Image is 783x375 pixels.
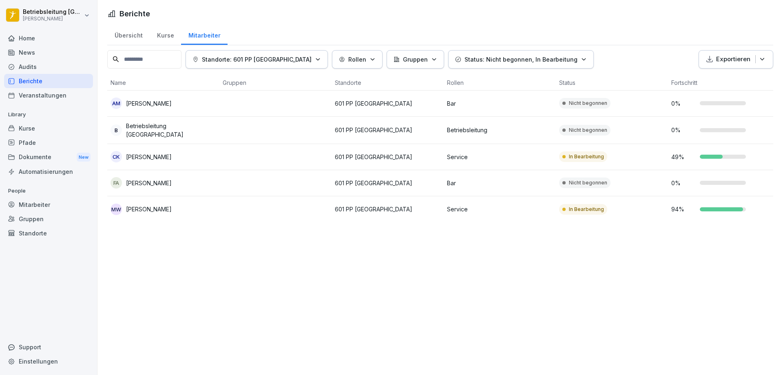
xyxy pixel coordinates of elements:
div: Dokumente [4,150,93,165]
a: Übersicht [107,24,150,45]
div: CK [111,151,122,162]
p: Betriebsleitung [GEOGRAPHIC_DATA] [23,9,82,16]
a: Home [4,31,93,45]
p: Status: Nicht begonnen, In Bearbeitung [464,55,577,64]
p: [PERSON_NAME] [126,153,172,161]
p: Betriebsleitung [447,126,553,134]
a: Standorte [4,226,93,240]
p: Nicht begonnen [569,100,607,107]
p: Standorte: 601 PP [GEOGRAPHIC_DATA] [202,55,312,64]
a: Veranstaltungen [4,88,93,102]
p: Bar [447,179,553,187]
p: [PERSON_NAME] [126,179,172,187]
p: People [4,184,93,197]
p: Betriebsleitung [GEOGRAPHIC_DATA] [126,122,216,139]
p: Service [447,205,553,213]
p: Gruppen [403,55,428,64]
p: [PERSON_NAME] [126,205,172,213]
th: Fortschritt [668,75,780,91]
p: 0 % [671,179,696,187]
th: Status [556,75,668,91]
p: 601 PP [GEOGRAPHIC_DATA] [335,153,440,161]
p: Bar [447,99,553,108]
div: New [77,153,91,162]
p: Exportieren [716,55,750,64]
p: [PERSON_NAME] [126,99,172,108]
p: Library [4,108,93,121]
a: Automatisierungen [4,164,93,179]
div: FA [111,177,122,189]
th: Standorte [332,75,444,91]
a: News [4,45,93,60]
a: Pfade [4,135,93,150]
button: Standorte: 601 PP [GEOGRAPHIC_DATA] [186,50,328,69]
div: B [111,124,122,136]
p: Service [447,153,553,161]
a: Mitarbeiter [181,24,228,45]
p: 601 PP [GEOGRAPHIC_DATA] [335,205,440,213]
p: 601 PP [GEOGRAPHIC_DATA] [335,126,440,134]
button: Exportieren [699,50,773,69]
p: In Bearbeitung [569,153,604,160]
p: Nicht begonnen [569,126,607,134]
a: Gruppen [4,212,93,226]
a: DokumenteNew [4,150,93,165]
button: Rollen [332,50,383,69]
p: 601 PP [GEOGRAPHIC_DATA] [335,99,440,108]
div: MW [111,204,122,215]
a: Audits [4,60,93,74]
p: 601 PP [GEOGRAPHIC_DATA] [335,179,440,187]
a: Berichte [4,74,93,88]
a: Einstellungen [4,354,93,368]
th: Rollen [444,75,556,91]
a: Mitarbeiter [4,197,93,212]
p: [PERSON_NAME] [23,16,82,22]
div: Support [4,340,93,354]
p: 0 % [671,126,696,134]
button: Status: Nicht begonnen, In Bearbeitung [448,50,594,69]
p: In Bearbeitung [569,206,604,213]
a: Kurse [4,121,93,135]
p: Nicht begonnen [569,179,607,186]
p: 49 % [671,153,696,161]
a: Kurse [150,24,181,45]
h1: Berichte [119,8,150,19]
th: Gruppen [219,75,332,91]
button: Gruppen [387,50,444,69]
p: Rollen [348,55,366,64]
div: AM [111,98,122,109]
p: 94 % [671,205,696,213]
p: 0 % [671,99,696,108]
th: Name [107,75,219,91]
